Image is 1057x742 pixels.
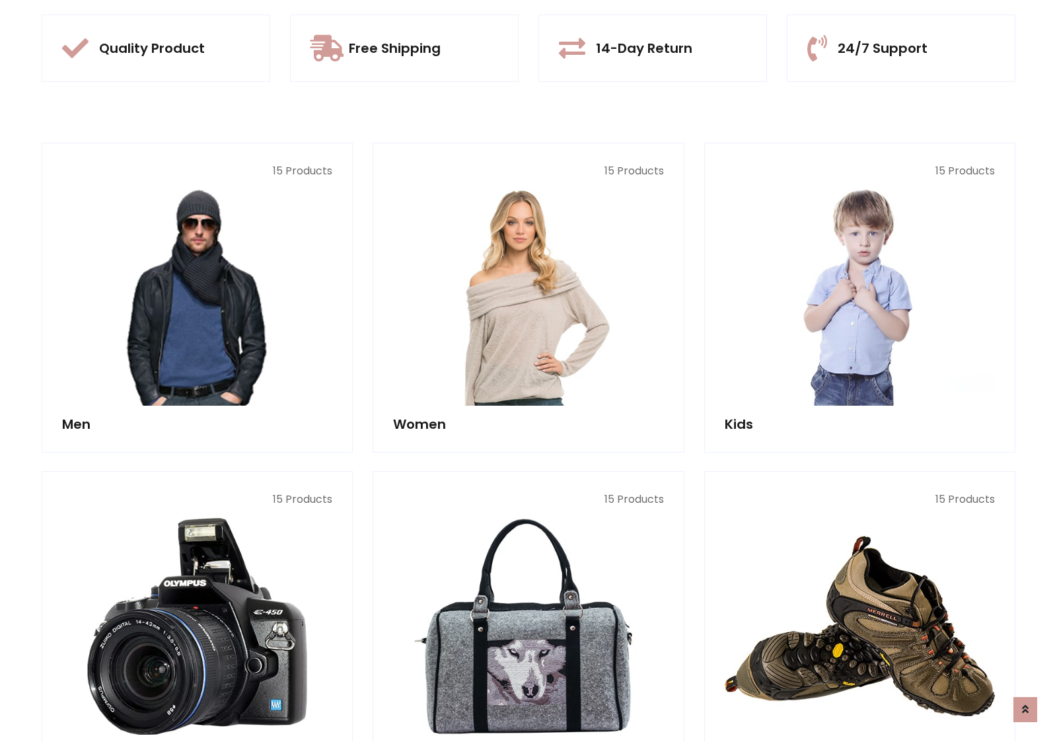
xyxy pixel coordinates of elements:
[725,416,995,432] h5: Kids
[838,40,928,56] h5: 24/7 Support
[596,40,692,56] h5: 14-Day Return
[62,416,332,432] h5: Men
[393,163,663,179] p: 15 Products
[62,492,332,507] p: 15 Products
[393,416,663,432] h5: Women
[725,492,995,507] p: 15 Products
[393,492,663,507] p: 15 Products
[99,40,205,56] h5: Quality Product
[62,163,332,179] p: 15 Products
[725,163,995,179] p: 15 Products
[349,40,441,56] h5: Free Shipping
